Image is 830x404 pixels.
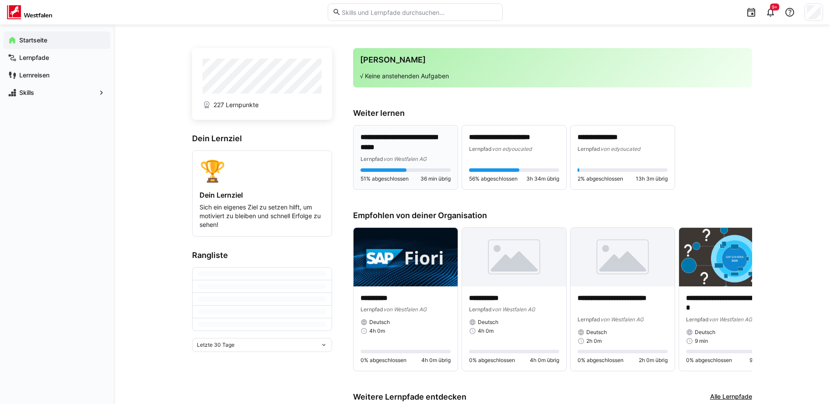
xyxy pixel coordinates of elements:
span: Lernpfad [361,306,383,313]
span: 2% abgeschlossen [578,175,623,182]
span: Deutsch [695,329,715,336]
span: von edyoucated [600,146,640,152]
span: 56% abgeschlossen [469,175,518,182]
span: von edyoucated [492,146,532,152]
img: image [462,228,566,286]
span: 13h 3m übrig [636,175,668,182]
span: Lernpfad [578,146,600,152]
input: Skills und Lernpfade durchsuchen… [341,8,497,16]
span: Deutsch [369,319,390,326]
span: Lernpfad [686,316,709,323]
a: Alle Lernpfade [710,392,752,402]
span: Lernpfad [578,316,600,323]
span: von Westfalen AG [709,316,752,323]
span: 0% abgeschlossen [469,357,515,364]
span: 36 min übrig [420,175,451,182]
p: Sich ein eigenes Ziel zu setzen hilft, um motiviert zu bleiben und schnell Erfolge zu sehen! [200,203,325,229]
span: 3h 34m übrig [526,175,559,182]
span: Deutsch [478,319,498,326]
div: 🏆 [200,158,325,184]
img: image [679,228,783,286]
span: Deutsch [586,329,607,336]
span: 0% abgeschlossen [361,357,406,364]
span: 4h 0m übrig [530,357,559,364]
img: image [354,228,458,286]
span: 9 min übrig [749,357,776,364]
span: 9 min [695,338,708,345]
span: Lernpfad [361,156,383,162]
h3: Dein Lernziel [192,134,332,143]
span: von Westfalen AG [383,156,427,162]
span: 2h 0m [586,338,602,345]
span: von Westfalen AG [600,316,644,323]
span: 51% abgeschlossen [361,175,409,182]
h3: Weiter lernen [353,108,752,118]
h3: Rangliste [192,251,332,260]
span: 4h 0m [369,327,385,334]
h3: Weitere Lernpfade entdecken [353,392,466,402]
p: √ Keine anstehenden Aufgaben [360,72,745,80]
span: 227 Lernpunkte [214,101,259,109]
h4: Dein Lernziel [200,191,325,199]
span: 9+ [772,4,777,10]
span: Lernpfad [469,306,492,313]
span: 2h 0m übrig [639,357,668,364]
span: 0% abgeschlossen [686,357,732,364]
span: 0% abgeschlossen [578,357,623,364]
span: 4h 0m [478,327,494,334]
img: image [571,228,675,286]
span: Letzte 30 Tage [197,341,235,348]
h3: Empfohlen von deiner Organisation [353,211,752,220]
h3: [PERSON_NAME] [360,55,745,65]
span: Lernpfad [469,146,492,152]
span: von Westfalen AG [383,306,427,313]
span: 4h 0m übrig [421,357,451,364]
span: von Westfalen AG [492,306,535,313]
